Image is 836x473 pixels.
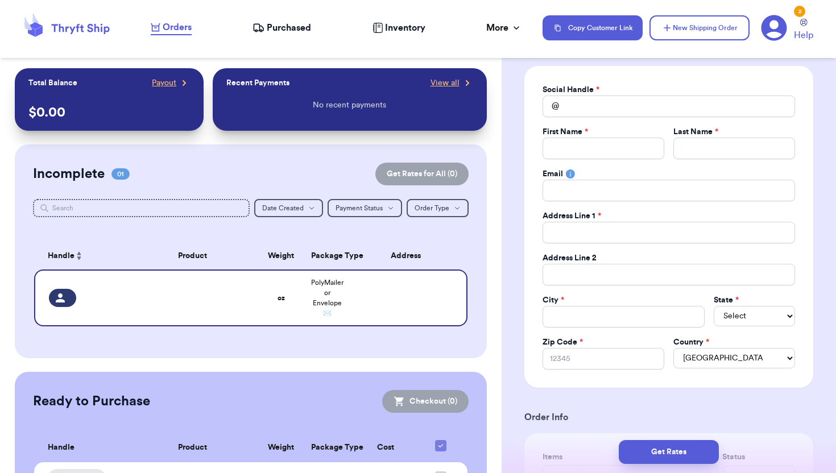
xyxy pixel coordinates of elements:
[407,199,469,217] button: Order Type
[382,390,469,413] button: Checkout (0)
[794,6,805,17] div: 2
[543,96,559,117] div: @
[385,21,425,35] span: Inventory
[543,294,564,306] label: City
[254,199,323,217] button: Date Created
[328,199,402,217] button: Payment Status
[673,126,718,138] label: Last Name
[375,163,469,185] button: Get Rates for All (0)
[543,337,583,348] label: Zip Code
[127,433,258,462] th: Product
[619,440,719,464] button: Get Rates
[253,21,311,35] a: Purchased
[714,294,739,306] label: State
[258,433,304,462] th: Weight
[761,15,787,41] a: 2
[152,77,176,89] span: Payout
[351,433,421,462] th: Cost
[278,294,285,301] strong: oz
[486,21,522,35] div: More
[304,242,351,269] th: Package Type
[258,242,304,269] th: Weight
[311,279,343,317] span: PolyMailer or Envelope ✉️
[151,20,192,35] a: Orders
[48,250,75,262] span: Handle
[75,249,84,263] button: Sort ascending
[543,168,563,180] label: Email
[431,77,460,89] span: View all
[163,20,192,34] span: Orders
[111,168,130,180] span: 01
[262,205,304,211] span: Date Created
[543,15,643,40] button: Copy Customer Link
[373,21,425,35] a: Inventory
[431,77,473,89] a: View all
[33,199,249,217] input: Search
[673,337,709,348] label: Country
[415,205,449,211] span: Order Type
[543,84,599,96] label: Social Handle
[267,21,311,35] span: Purchased
[28,103,190,122] p: $ 0.00
[127,242,258,269] th: Product
[524,410,813,424] h3: Order Info
[304,433,351,462] th: Package Type
[226,77,289,89] p: Recent Payments
[543,348,664,370] input: 12345
[336,205,383,211] span: Payment Status
[649,15,750,40] button: New Shipping Order
[794,19,813,42] a: Help
[543,126,588,138] label: First Name
[33,165,105,183] h2: Incomplete
[543,210,601,222] label: Address Line 1
[543,252,597,264] label: Address Line 2
[313,99,386,111] p: No recent payments
[33,392,150,410] h2: Ready to Purchase
[28,77,77,89] p: Total Balance
[48,442,75,454] span: Handle
[794,28,813,42] span: Help
[351,242,467,269] th: Address
[152,77,190,89] a: Payout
